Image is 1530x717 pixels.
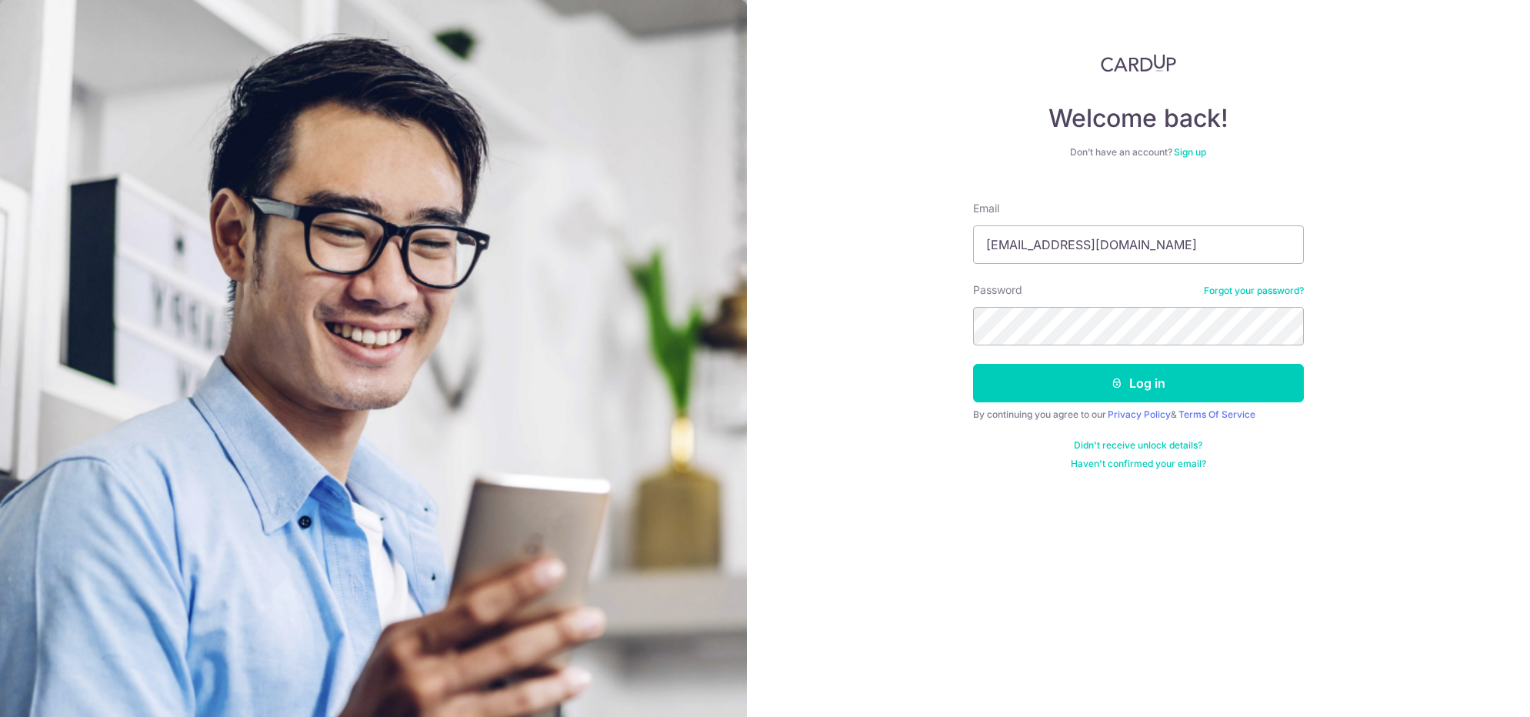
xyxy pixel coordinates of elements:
[1174,146,1206,158] a: Sign up
[1071,458,1206,470] a: Haven't confirmed your email?
[1108,409,1171,420] a: Privacy Policy
[1074,439,1202,452] a: Didn't receive unlock details?
[973,225,1304,264] input: Enter your Email
[1204,285,1304,297] a: Forgot your password?
[973,103,1304,134] h4: Welcome back!
[1178,409,1255,420] a: Terms Of Service
[973,146,1304,158] div: Don’t have an account?
[973,201,999,216] label: Email
[973,282,1022,298] label: Password
[973,409,1304,421] div: By continuing you agree to our &
[973,364,1304,402] button: Log in
[1101,54,1176,72] img: CardUp Logo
